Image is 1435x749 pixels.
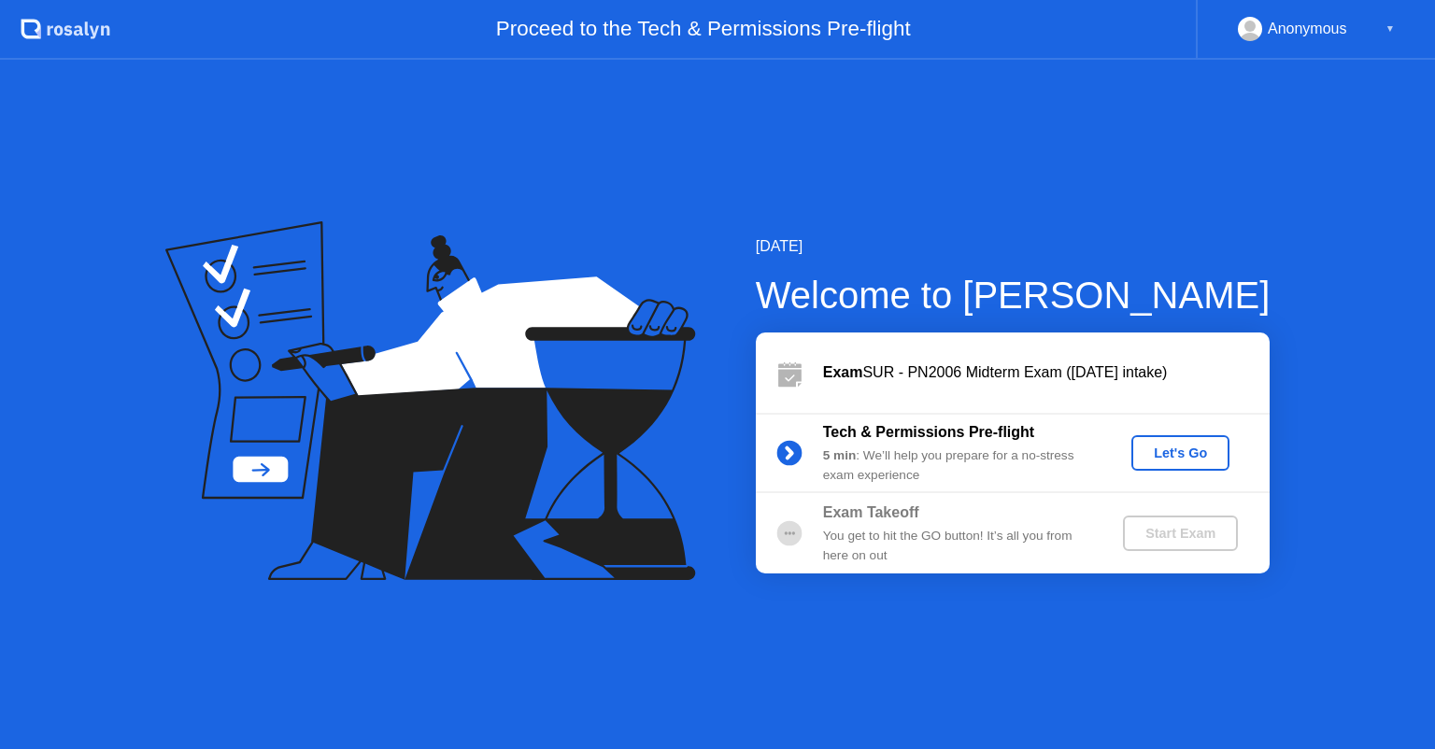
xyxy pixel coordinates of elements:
button: Let's Go [1131,435,1229,471]
div: You get to hit the GO button! It’s all you from here on out [823,527,1092,565]
div: Let's Go [1139,445,1222,460]
b: 5 min [823,448,857,462]
div: Welcome to [PERSON_NAME] [756,267,1271,323]
b: Tech & Permissions Pre-flight [823,424,1034,440]
b: Exam Takeoff [823,504,919,520]
div: SUR - PN2006 Midterm Exam ([DATE] intake) [823,361,1270,384]
button: Start Exam [1123,516,1238,551]
b: Exam [823,364,863,380]
div: : We’ll help you prepare for a no-stress exam experience [823,446,1092,485]
div: [DATE] [756,235,1271,258]
div: Anonymous [1268,17,1347,41]
div: ▼ [1385,17,1395,41]
div: Start Exam [1130,526,1230,541]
